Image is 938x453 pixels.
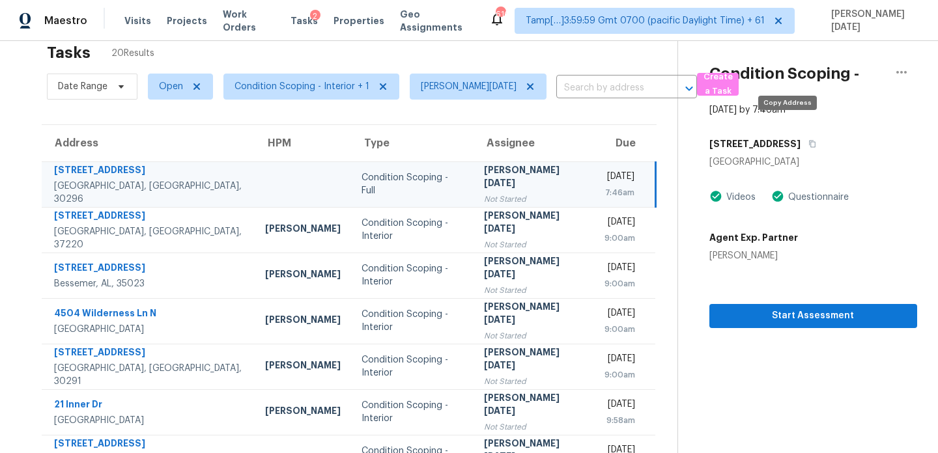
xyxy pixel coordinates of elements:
div: [GEOGRAPHIC_DATA], [GEOGRAPHIC_DATA], 37220 [54,225,244,251]
div: [PERSON_NAME] [265,404,341,420]
div: [PERSON_NAME][DATE] [484,346,583,375]
div: 21 Inner Dr [54,398,244,414]
div: Condition Scoping - Interior [362,217,463,243]
div: 2 [310,10,320,23]
div: [GEOGRAPHIC_DATA] [54,414,244,427]
div: Not Started [484,375,583,388]
div: Bessemer, AL, 35023 [54,277,244,290]
div: [DATE] [604,398,635,414]
div: Videos [722,191,756,204]
div: Not Started [484,329,583,342]
img: Artifact Present Icon [771,189,784,203]
span: Projects [167,14,207,27]
div: Not Started [484,238,583,251]
img: Artifact Present Icon [709,189,722,203]
span: Visits [124,14,151,27]
div: [STREET_ADDRESS] [54,437,244,453]
div: Not Started [484,193,583,206]
div: [GEOGRAPHIC_DATA], [GEOGRAPHIC_DATA], 30296 [54,180,244,206]
div: [DATE] [604,352,635,368]
th: Type [351,125,474,161]
div: [PERSON_NAME][DATE] [484,391,583,420]
span: 20 Results [111,47,154,60]
div: [PERSON_NAME][DATE] [484,300,583,329]
button: Open [680,79,698,98]
button: Start Assessment [709,304,917,328]
div: 9:00am [604,323,635,336]
div: [GEOGRAPHIC_DATA] [54,323,244,336]
div: 7:46am [604,186,634,199]
span: Start Assessment [720,308,907,324]
h2: Condition Scoping - Full [709,67,886,93]
div: [PERSON_NAME][DATE] [484,209,583,238]
h5: [STREET_ADDRESS] [709,137,801,150]
span: Tasks [291,16,318,25]
span: Tamp[…]3:59:59 Gmt 0700 (pacific Daylight Time) + 61 [526,14,765,27]
div: Condition Scoping - Interior [362,262,463,288]
input: Search by address [556,78,661,98]
div: [PERSON_NAME] [265,359,341,375]
button: Create a Task [697,73,739,96]
div: [PERSON_NAME] [265,222,341,238]
span: [PERSON_NAME][DATE] [826,8,918,34]
div: [GEOGRAPHIC_DATA], [GEOGRAPHIC_DATA], 30291 [54,362,244,388]
div: Questionnaire [784,191,849,204]
div: 610 [496,8,505,21]
div: 9:00am [604,232,635,245]
span: Condition Scoping - Interior + 1 [234,80,369,93]
div: Condition Scoping - Full [362,171,463,197]
div: [DATE] [604,261,635,277]
div: Not Started [484,420,583,433]
div: [GEOGRAPHIC_DATA] [709,156,917,169]
div: [PERSON_NAME][DATE] [484,254,583,284]
div: [DATE] by 7:46am [709,103,786,117]
div: 9:58am [604,414,635,427]
div: [PERSON_NAME] [709,249,798,262]
div: [PERSON_NAME][DATE] [484,163,583,193]
th: Address [42,125,255,161]
div: [PERSON_NAME] [265,313,341,329]
div: Condition Scoping - Interior [362,308,463,334]
div: 4504 Wilderness Ln N [54,307,244,323]
th: Assignee [474,125,593,161]
span: Work Orders [223,8,275,34]
div: Not Started [484,284,583,297]
div: Condition Scoping - Interior [362,353,463,379]
span: Properties [334,14,384,27]
div: [DATE] [604,170,634,186]
div: [STREET_ADDRESS] [54,209,244,225]
span: Open [159,80,183,93]
span: Maestro [44,14,87,27]
div: 9:00am [604,277,635,290]
div: [DATE] [604,215,635,232]
span: Geo Assignments [400,8,474,34]
h2: Tasks [47,46,91,59]
div: Condition Scoping - Interior [362,399,463,425]
div: 9:00am [604,368,635,381]
div: [DATE] [604,307,635,323]
span: Create a Task [703,70,732,100]
div: [PERSON_NAME] [265,268,341,284]
div: [STREET_ADDRESS] [54,346,244,362]
span: Date Range [58,80,107,93]
span: [PERSON_NAME][DATE] [421,80,517,93]
h5: Agent Exp. Partner [709,231,798,244]
div: [STREET_ADDRESS] [54,163,244,180]
div: [STREET_ADDRESS] [54,261,244,277]
th: Due [593,125,655,161]
th: HPM [255,125,351,161]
